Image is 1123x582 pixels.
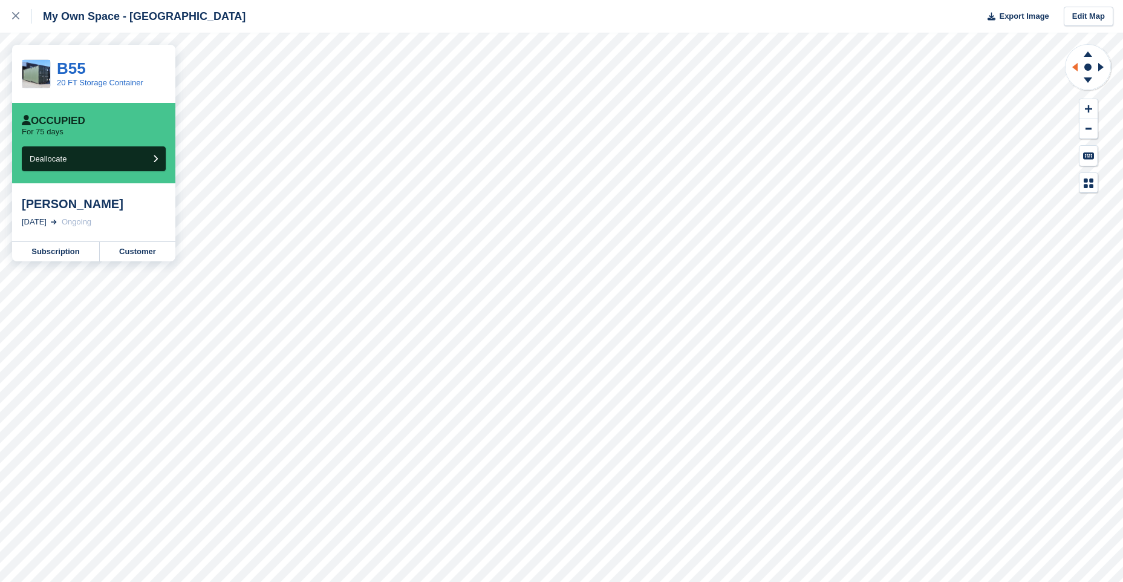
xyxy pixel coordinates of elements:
p: For 75 days [22,127,63,137]
button: Map Legend [1079,173,1098,193]
img: arrow-right-light-icn-cde0832a797a2874e46488d9cf13f60e5c3a73dbe684e267c42b8395dfbc2abf.svg [51,220,57,224]
button: Keyboard Shortcuts [1079,146,1098,166]
a: B55 [57,59,86,77]
button: Deallocate [22,146,166,171]
div: [DATE] [22,216,47,228]
div: My Own Space - [GEOGRAPHIC_DATA] [32,9,246,24]
img: CSS_Pricing_20ftContainer_683x683.jpg [22,60,50,88]
a: 20 FT Storage Container [57,78,143,87]
a: Customer [100,242,175,261]
div: [PERSON_NAME] [22,197,166,211]
div: Occupied [22,115,85,127]
a: Subscription [12,242,100,261]
span: Export Image [999,10,1049,22]
button: Export Image [980,7,1049,27]
button: Zoom In [1079,99,1098,119]
div: Ongoing [62,216,91,228]
button: Zoom Out [1079,119,1098,139]
span: Deallocate [30,154,67,163]
a: Edit Map [1064,7,1113,27]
